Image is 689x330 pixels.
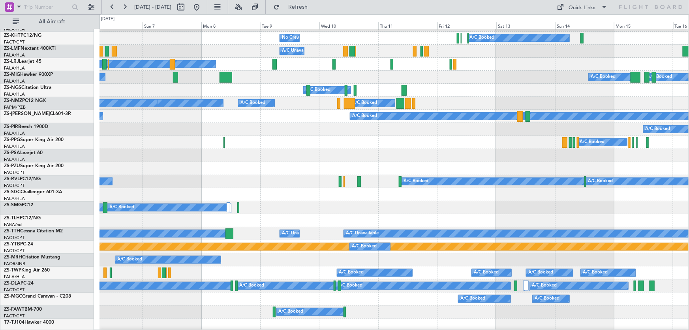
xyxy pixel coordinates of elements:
div: Quick Links [569,4,596,12]
div: Sat 6 [84,22,143,29]
div: A/C Booked [109,202,134,213]
span: ZS-PZU [4,164,20,168]
a: FALA/HLA [4,143,25,149]
div: A/C Booked [352,241,377,253]
div: A/C Booked [117,254,142,266]
a: ZS-RVLPC12/NG [4,177,41,181]
div: A/C Booked [532,280,557,292]
a: FALA/HLA [4,91,25,97]
div: A/C Booked [279,306,304,318]
button: All Aircraft [9,15,86,28]
div: Sat 13 [496,22,555,29]
div: A/C Booked [404,175,428,187]
a: ZS-SGCChallenger 601-3A [4,190,62,194]
a: ZS-MGCGrand Caravan - C208 [4,294,71,299]
div: Mon 8 [201,22,260,29]
span: ZS-PSA [4,151,20,155]
a: ZS-PPGSuper King Air 200 [4,138,64,142]
a: FACT/CPT [4,170,24,175]
a: FACT/CPT [4,235,24,241]
div: A/C Booked [352,97,377,109]
span: ZS-RVL [4,177,20,181]
div: A/C Booked [535,293,559,305]
a: FALA/HLA [4,274,25,280]
span: ZS-MRH [4,255,22,260]
a: ZS-LMFNextant 400XTi [4,46,56,51]
a: ZS-NGSCitation Ultra [4,85,51,90]
a: FABA/null [4,222,24,228]
a: FACT/CPT [4,287,24,293]
div: Wed 10 [319,22,378,29]
a: FAOR/JNB [4,261,25,267]
a: ZS-DLAPC-24 [4,281,34,286]
a: ZS-TWPKing Air 260 [4,268,50,273]
a: FALA/HLA [4,26,25,32]
span: ZS-NMZ [4,98,22,103]
a: ZS-FAWTBM-700 [4,307,42,312]
a: FALA/HLA [4,196,25,202]
a: FACT/CPT [4,313,24,319]
span: ZS-YTB [4,242,20,247]
span: T7-TJ104 [4,320,24,325]
div: A/C Booked [646,123,670,135]
span: Refresh [282,4,315,10]
span: ZS-TLH [4,216,20,221]
div: A/C Booked [474,267,499,279]
div: A/C Unavailable [282,228,315,239]
div: [DATE] [101,16,115,23]
div: Sun 14 [555,22,614,29]
span: All Aircraft [21,19,83,25]
div: A/C Booked [647,71,672,83]
a: ZS-KHTPC12/NG [4,33,41,38]
span: ZS-TWP [4,268,21,273]
input: Trip Number [24,1,69,13]
div: A/C Booked [338,280,362,292]
a: FACT/CPT [4,39,24,45]
button: Quick Links [553,1,612,13]
div: A/C Unavailable [282,45,315,57]
a: ZS-SMGPC12 [4,203,33,207]
a: ZS-PSALearjet 60 [4,151,43,155]
span: ZS-[PERSON_NAME] [4,111,50,116]
a: ZS-LRJLearjet 45 [4,59,41,64]
a: ZS-PZUSuper King Air 200 [4,164,64,168]
a: ZS-TLHPC12/NG [4,216,41,221]
button: Refresh [270,1,317,13]
span: ZS-TTH [4,229,20,234]
a: ZS-MIGHawker 900XP [4,72,53,77]
a: FAPM/PZB [4,104,26,110]
span: ZS-NGS [4,85,21,90]
div: A/C Booked [240,280,265,292]
div: A/C Booked [339,267,364,279]
div: Sun 7 [143,22,201,29]
div: A/C Unavailable [346,228,379,239]
div: Tue 9 [261,22,319,29]
a: T7-TJ104Hawker 4000 [4,320,54,325]
div: A/C Booked [352,110,377,122]
a: ZS-TTHCessna Citation M2 [4,229,63,234]
span: [DATE] - [DATE] [134,4,171,11]
div: No Crew [282,32,300,44]
a: ZS-MRHCitation Mustang [4,255,60,260]
a: ZS-NMZPC12 NGX [4,98,46,103]
a: FALA/HLA [4,52,25,58]
div: Mon 15 [614,22,673,29]
div: A/C Booked [460,293,485,305]
a: ZS-YTBPC-24 [4,242,33,247]
span: ZS-PIR [4,124,18,129]
span: ZS-MIG [4,72,20,77]
a: FALA/HLA [4,157,25,162]
span: ZS-SGC [4,190,21,194]
div: Fri 12 [437,22,496,29]
span: ZS-LMF [4,46,21,51]
div: A/C Booked [470,32,495,44]
div: A/C Booked [580,136,605,148]
a: ZS-PIRBeech 1900D [4,124,48,129]
div: Thu 11 [378,22,437,29]
span: ZS-SMG [4,203,22,207]
a: FACT/CPT [4,183,24,189]
div: A/C Booked [240,97,265,109]
div: A/C Booked [528,267,553,279]
div: A/C Booked [583,267,608,279]
a: FALA/HLA [4,130,25,136]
